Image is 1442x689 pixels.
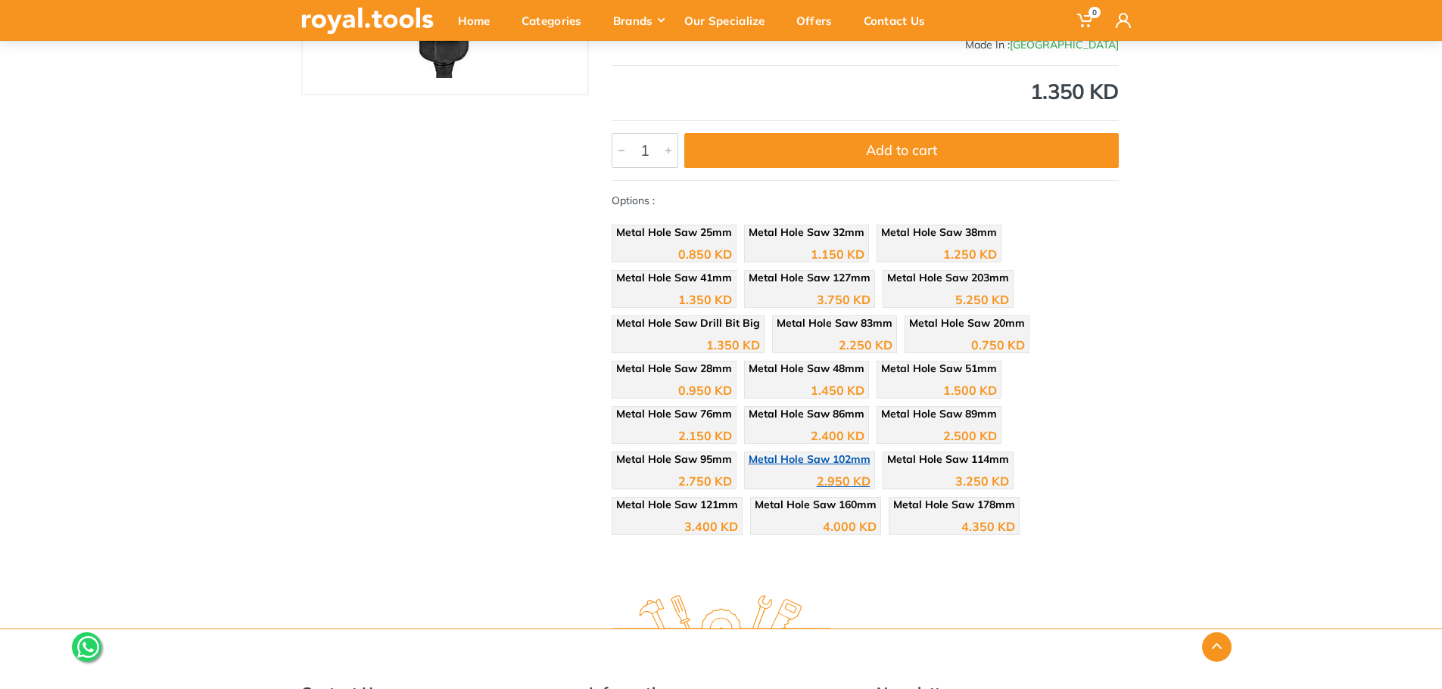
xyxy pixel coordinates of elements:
span: Metal Hole Saw 121mm [616,498,738,511]
div: 1.150 KD [811,248,864,260]
a: Metal Hole Saw 160mm 4.000 KD [750,497,881,535]
span: Metal Hole Saw 102mm [749,452,870,466]
a: Metal Hole Saw 48mm 1.450 KD [744,361,869,399]
div: Options : [612,193,1119,542]
span: Metal Hole Saw 86mm [749,407,864,421]
a: Metal Hole Saw 178mm 4.350 KD [889,497,1020,535]
div: 3.750 KD [817,293,870,306]
span: 0 [1089,7,1101,18]
a: Metal Hole Saw 20mm 0.750 KD [905,315,1029,353]
span: Metal Hole Saw 160mm [755,498,877,511]
a: Metal Hole Saw 28mm 0.950 KD [612,361,737,399]
div: 2.950 KD [817,475,870,487]
span: Metal Hole Saw 32mm [749,225,864,239]
span: Metal Hole Saw 38mm [881,225,997,239]
a: Metal Hole Saw 121mm 3.400 KD [612,497,743,535]
div: Brands [603,5,674,36]
a: Metal Hole Saw 86mm 2.400 KD [744,406,869,444]
div: 0.950 KD [678,384,732,396]
div: 3.400 KD [684,520,738,532]
a: Metal Hole Saw 41mm 1.350 KD [612,270,737,308]
img: royal.tools Logo [612,595,830,637]
div: 4.350 KD [961,520,1015,532]
div: 5.250 KD [955,293,1009,306]
span: Metal Hole Saw 95mm [616,452,732,466]
div: 0.750 KD [971,339,1025,351]
div: 2.400 KD [811,430,864,442]
div: 1.250 KD [943,248,997,260]
span: Metal Hole Saw 28mm [616,362,732,375]
a: Metal Hole Saw 83mm 2.250 KD [772,315,897,353]
img: royal.tools Logo [301,8,434,34]
span: Metal Hole Saw 114mm [887,452,1009,466]
a: Metal Hole Saw 38mm 1.250 KD [877,225,1001,262]
div: Contact Us [853,5,946,36]
span: Metal Hole Saw 76mm [616,407,732,421]
a: Metal Hole Saw 25mm 0.850 KD [612,225,737,262]
span: Metal Hole Saw Drill Bit Big [616,316,760,330]
span: [GEOGRAPHIC_DATA] [1010,38,1119,51]
div: 4.000 KD [823,520,877,532]
div: 2.250 KD [839,339,892,351]
div: 3.250 KD [955,475,1009,487]
div: Made In : [612,37,1119,53]
div: Categories [511,5,603,36]
div: 2.150 KD [678,430,732,442]
div: 1.450 KD [811,384,864,396]
span: Metal Hole Saw 89mm [881,407,997,421]
div: 2.750 KD [678,475,732,487]
a: Metal Hole Saw Drill Bit Big 1.350 KD [612,315,765,353]
a: Metal Hole Saw 114mm 3.250 KD [883,452,1014,489]
button: Add to cart [684,133,1119,168]
span: Metal Hole Saw 178mm [893,498,1015,511]
span: Metal Hole Saw 51mm [881,362,997,375]
span: Metal Hole Saw 203mm [887,271,1009,284]
span: Metal Hole Saw 25mm [616,225,732,239]
span: Metal Hole Saw 41mm [616,271,732,284]
a: Metal Hole Saw 32mm 1.150 KD [744,225,869,262]
div: 0.850 KD [678,248,732,260]
div: Offers [786,5,853,36]
div: Home [447,5,511,36]
a: Metal Hole Saw 76mm 2.150 KD [612,406,737,444]
div: 1.350 KD [706,339,760,351]
a: Metal Hole Saw 102mm 2.950 KD [744,452,875,489]
a: Metal Hole Saw 89mm 2.500 KD [877,406,1001,444]
span: Metal Hole Saw 83mm [777,316,892,330]
a: Metal Hole Saw 95mm 2.750 KD [612,452,737,489]
div: 1.500 KD [943,384,997,396]
div: 2.500 KD [943,430,997,442]
a: Metal Hole Saw 127mm 3.750 KD [744,270,875,308]
div: 1.350 KD [678,293,732,306]
a: Metal Hole Saw 203mm 5.250 KD [883,270,1014,308]
div: 1.350 KD [612,81,1119,102]
div: Our Specialize [674,5,786,36]
a: Metal Hole Saw 51mm 1.500 KD [877,361,1001,399]
span: Metal Hole Saw 20mm [909,316,1025,330]
span: Metal Hole Saw 127mm [749,271,870,284]
span: Metal Hole Saw 48mm [749,362,864,375]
